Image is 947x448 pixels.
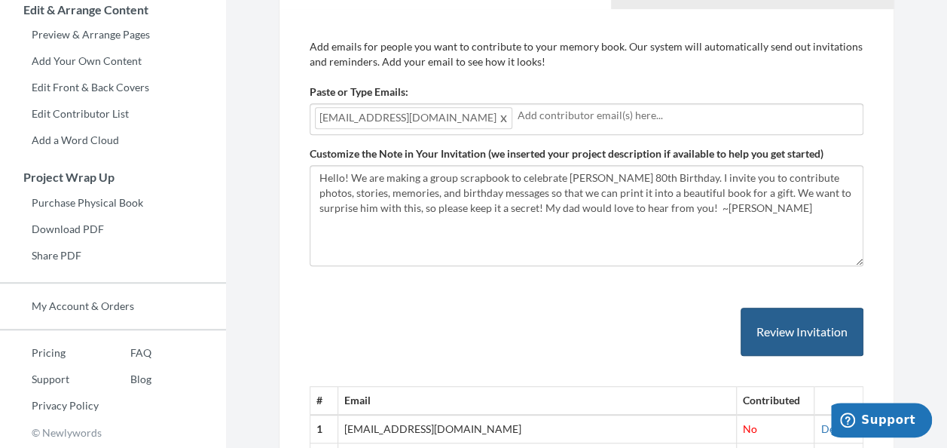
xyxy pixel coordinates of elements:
th: 1 [310,415,338,443]
h3: Edit & Arrange Content [1,3,226,17]
span: [EMAIL_ADDRESS][DOMAIN_NAME] [315,107,512,129]
textarea: Hello! We are making a group scrapbook to celebrate [PERSON_NAME] 80th Birthday. I invite you to ... [310,165,863,266]
iframe: Opens a widget where you can chat to one of our agents [831,403,932,440]
th: Email [338,387,736,415]
th: # [310,387,338,415]
a: Blog [99,368,151,391]
label: Paste or Type Emails: [310,84,408,100]
td: [EMAIL_ADDRESS][DOMAIN_NAME] [338,415,736,443]
h3: Project Wrap Up [1,170,226,184]
th: Contributed [736,387,814,415]
a: Delete [820,422,851,435]
label: Customize the Note in Your Invitation (we inserted your project description if available to help ... [310,146,823,161]
input: Add contributor email(s) here... [518,107,858,124]
a: FAQ [99,342,151,364]
button: Review Invitation [741,308,863,357]
p: Add emails for people you want to contribute to your memory book. Our system will automatically s... [310,39,863,69]
span: No [743,422,757,435]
